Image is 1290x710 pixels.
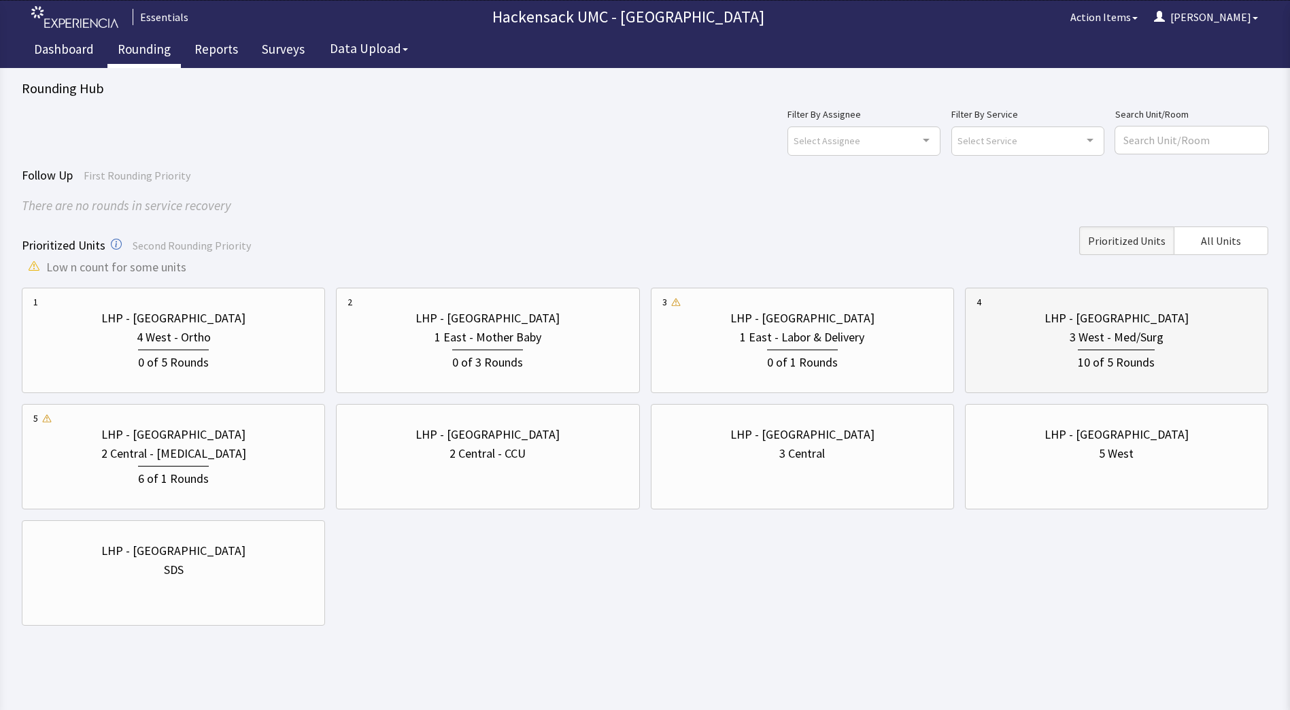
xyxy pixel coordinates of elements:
[957,133,1017,148] span: Select Service
[452,350,523,372] div: 0 of 3 Rounds
[31,6,118,29] img: experiencia_logo.png
[1099,444,1134,463] div: 5 West
[347,295,352,309] div: 2
[1146,3,1266,31] button: [PERSON_NAME]
[184,34,248,68] a: Reports
[22,79,1268,98] div: Rounding Hub
[951,106,1104,122] label: Filter By Service
[415,425,560,444] div: LHP - [GEOGRAPHIC_DATA]
[1201,233,1241,249] span: All Units
[1079,226,1174,255] button: Prioritized Units
[101,444,246,463] div: 2 Central - [MEDICAL_DATA]
[84,169,190,182] span: First Rounding Priority
[101,541,245,560] div: LHP - [GEOGRAPHIC_DATA]
[787,106,940,122] label: Filter By Assignee
[767,350,838,372] div: 0 of 1 Rounds
[730,309,875,328] div: LHP - [GEOGRAPHIC_DATA]
[138,350,209,372] div: 0 of 5 Rounds
[33,411,38,425] div: 5
[137,328,211,347] div: 4 West - Ortho
[977,295,981,309] div: 4
[22,237,105,253] span: Prioritized Units
[33,295,38,309] div: 1
[164,560,184,579] div: SDS
[24,34,104,68] a: Dashboard
[252,34,315,68] a: Surveys
[1115,106,1268,122] label: Search Unit/Room
[101,309,245,328] div: LHP - [GEOGRAPHIC_DATA]
[435,328,541,347] div: 1 East - Mother Baby
[322,36,416,61] button: Data Upload
[779,444,825,463] div: 3 Central
[1115,126,1268,154] input: Search Unit/Room
[133,9,188,25] div: Essentials
[449,444,526,463] div: 2 Central - CCU
[1078,350,1155,372] div: 10 of 5 Rounds
[1045,309,1189,328] div: LHP - [GEOGRAPHIC_DATA]
[1045,425,1189,444] div: LHP - [GEOGRAPHIC_DATA]
[133,239,251,252] span: Second Rounding Priority
[794,133,860,148] span: Select Assignee
[1070,328,1164,347] div: 3 West - Med/Surg
[1174,226,1268,255] button: All Units
[1062,3,1146,31] button: Action Items
[415,309,560,328] div: LHP - [GEOGRAPHIC_DATA]
[194,6,1062,28] p: Hackensack UMC - [GEOGRAPHIC_DATA]
[730,425,875,444] div: LHP - [GEOGRAPHIC_DATA]
[22,166,1268,185] div: Follow Up
[101,425,245,444] div: LHP - [GEOGRAPHIC_DATA]
[740,328,864,347] div: 1 East - Labor & Delivery
[107,34,181,68] a: Rounding
[46,258,186,277] span: Low n count for some units
[662,295,667,309] div: 3
[1088,233,1166,249] span: Prioritized Units
[138,466,209,488] div: 6 of 1 Rounds
[22,196,1268,216] div: There are no rounds in service recovery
